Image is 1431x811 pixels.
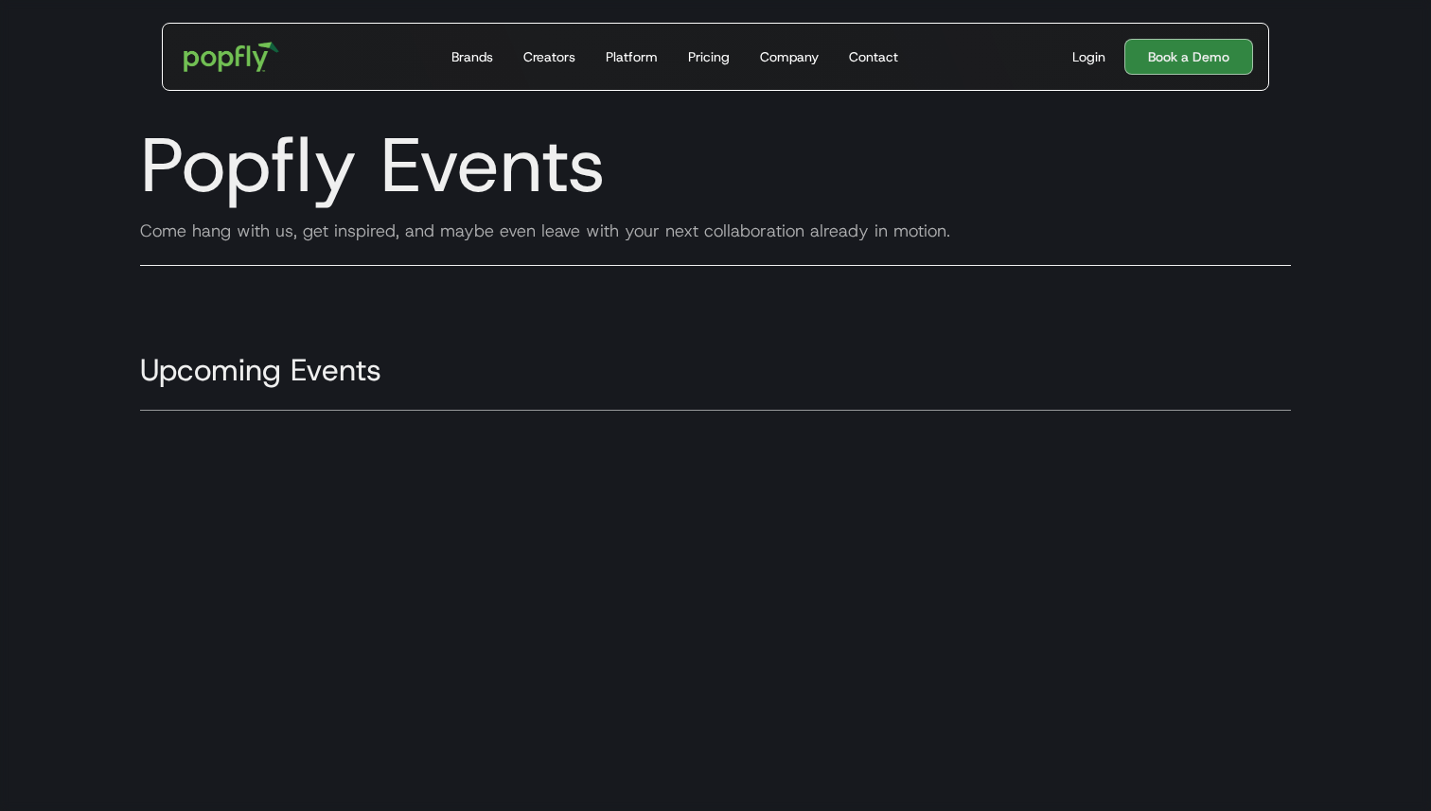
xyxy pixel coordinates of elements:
[1072,47,1105,66] div: Login
[752,24,826,90] a: Company
[688,47,730,66] div: Pricing
[680,24,737,90] a: Pricing
[140,353,1291,411] h2: Upcoming Events
[125,119,1306,210] h1: Popfly Events
[125,220,1306,242] div: Come hang with us, get inspired, and maybe even leave with your next collaboration already in mot...
[598,24,665,90] a: Platform
[841,24,906,90] a: Contact
[523,47,575,66] div: Creators
[1124,39,1253,75] a: Book a Demo
[451,47,493,66] div: Brands
[170,28,292,85] a: home
[849,47,898,66] div: Contact
[516,24,583,90] a: Creators
[1065,47,1113,66] a: Login
[606,47,658,66] div: Platform
[760,47,819,66] div: Company
[444,24,501,90] a: Brands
